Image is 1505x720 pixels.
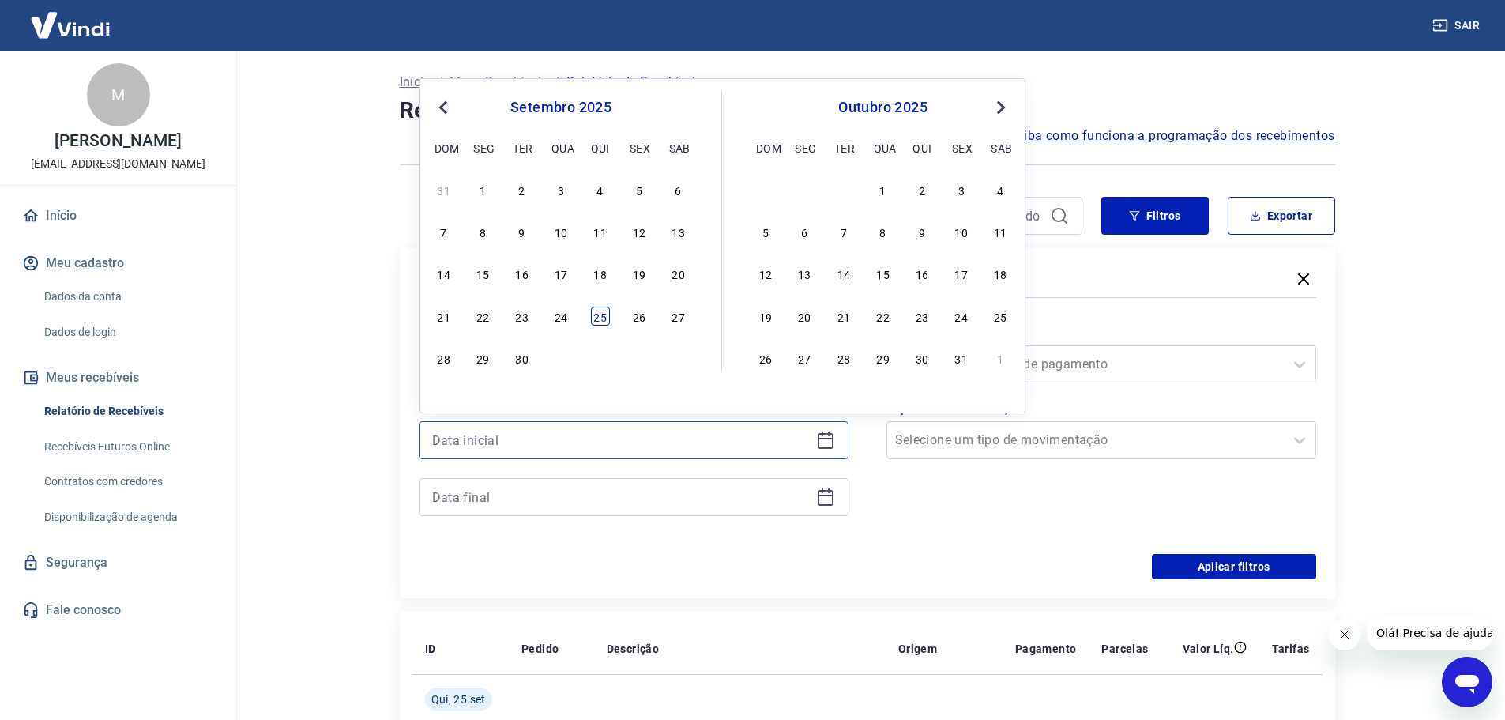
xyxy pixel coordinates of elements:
[473,307,492,326] div: Choose segunda-feira, 22 de setembro de 2025
[432,485,810,509] input: Data final
[551,222,570,241] div: Choose quarta-feira, 10 de setembro de 2025
[669,222,688,241] div: Choose sábado, 13 de setembro de 2025
[874,307,893,326] div: Choose quarta-feira, 22 de outubro de 2025
[795,222,814,241] div: Choose segunda-feira, 6 de outubro de 2025
[834,138,853,157] div: ter
[756,349,775,368] div: Choose domingo, 26 de outubro de 2025
[756,307,775,326] div: Choose domingo, 19 de outubro de 2025
[31,156,205,172] p: [EMAIL_ADDRESS][DOMAIN_NAME]
[554,73,559,92] p: /
[591,349,610,368] div: Choose quinta-feira, 2 de outubro de 2025
[432,178,690,369] div: month 2025-09
[551,264,570,283] div: Choose quarta-feira, 17 de setembro de 2025
[1009,126,1335,145] a: Saiba como funciona a programação dos recebimentos
[952,222,971,241] div: Choose sexta-feira, 10 de outubro de 2025
[473,222,492,241] div: Choose segunda-feira, 8 de setembro de 2025
[591,307,610,326] div: Choose quinta-feira, 25 de setembro de 2025
[38,431,217,463] a: Recebíveis Futuros Online
[756,180,775,199] div: Choose domingo, 28 de setembro de 2025
[1329,619,1360,650] iframe: Fechar mensagem
[952,138,971,157] div: sex
[38,501,217,533] a: Disponibilização de agenda
[435,222,453,241] div: Choose domingo, 7 de setembro de 2025
[591,264,610,283] div: Choose quinta-feira, 18 de setembro de 2025
[756,264,775,283] div: Choose domingo, 12 de outubro de 2025
[912,222,931,241] div: Choose quinta-feira, 9 de outubro de 2025
[38,316,217,349] a: Dados de login
[669,180,688,199] div: Choose sábado, 6 de setembro de 2025
[38,281,217,313] a: Dados da conta
[756,222,775,241] div: Choose domingo, 5 de outubro de 2025
[754,178,1012,369] div: month 2025-10
[630,180,649,199] div: Choose sexta-feira, 5 de setembro de 2025
[795,180,814,199] div: Choose segunda-feira, 29 de setembro de 2025
[513,307,532,326] div: Choose terça-feira, 23 de setembro de 2025
[630,138,649,157] div: sex
[890,399,1313,418] label: Tipo de Movimentação
[400,73,431,92] a: Início
[19,1,122,49] img: Vindi
[756,138,775,157] div: dom
[991,98,1010,117] button: Next Month
[874,222,893,241] div: Choose quarta-feira, 8 de outubro de 2025
[435,264,453,283] div: Choose domingo, 14 de setembro de 2025
[513,222,532,241] div: Choose terça-feira, 9 de setembro de 2025
[890,323,1313,342] label: Forma de Pagamento
[1429,11,1486,40] button: Sair
[473,349,492,368] div: Choose segunda-feira, 29 de setembro de 2025
[630,307,649,326] div: Choose sexta-feira, 26 de setembro de 2025
[669,138,688,157] div: sab
[669,307,688,326] div: Choose sábado, 27 de setembro de 2025
[1367,616,1492,650] iframe: Mensagem da empresa
[434,98,453,117] button: Previous Month
[87,63,150,126] div: M
[551,349,570,368] div: Choose quarta-feira, 1 de outubro de 2025
[874,138,893,157] div: qua
[912,264,931,283] div: Choose quinta-feira, 16 de outubro de 2025
[435,180,453,199] div: Choose domingo, 31 de agosto de 2025
[834,349,853,368] div: Choose terça-feira, 28 de outubro de 2025
[450,73,547,92] a: Meus Recebíveis
[874,349,893,368] div: Choose quarta-feira, 29 de outubro de 2025
[874,264,893,283] div: Choose quarta-feira, 15 de outubro de 2025
[834,307,853,326] div: Choose terça-feira, 21 de outubro de 2025
[513,349,532,368] div: Choose terça-feira, 30 de setembro de 2025
[513,180,532,199] div: Choose terça-feira, 2 de setembro de 2025
[1442,657,1492,707] iframe: Botão para abrir a janela de mensagens
[1015,641,1077,657] p: Pagamento
[9,11,133,24] span: Olá! Precisa de ajuda?
[1228,197,1335,235] button: Exportar
[795,307,814,326] div: Choose segunda-feira, 20 de outubro de 2025
[435,349,453,368] div: Choose domingo, 28 de setembro de 2025
[795,264,814,283] div: Choose segunda-feira, 13 de outubro de 2025
[952,264,971,283] div: Choose sexta-feira, 17 de outubro de 2025
[473,180,492,199] div: Choose segunda-feira, 1 de setembro de 2025
[435,138,453,157] div: dom
[19,360,217,395] button: Meus recebíveis
[19,198,217,233] a: Início
[435,307,453,326] div: Choose domingo, 21 de setembro de 2025
[591,180,610,199] div: Choose quinta-feira, 4 de setembro de 2025
[1152,554,1316,579] button: Aplicar filtros
[551,138,570,157] div: qua
[607,641,660,657] p: Descrição
[912,349,931,368] div: Choose quinta-feira, 30 de outubro de 2025
[630,264,649,283] div: Choose sexta-feira, 19 de setembro de 2025
[630,222,649,241] div: Choose sexta-feira, 12 de setembro de 2025
[669,349,688,368] div: Choose sábado, 4 de outubro de 2025
[1101,641,1148,657] p: Parcelas
[19,593,217,628] a: Fale conosco
[952,307,971,326] div: Choose sexta-feira, 24 de outubro de 2025
[834,264,853,283] div: Choose terça-feira, 14 de outubro de 2025
[1272,641,1310,657] p: Tarifas
[513,138,532,157] div: ter
[591,222,610,241] div: Choose quinta-feira, 11 de setembro de 2025
[991,264,1010,283] div: Choose sábado, 18 de outubro de 2025
[438,73,443,92] p: /
[551,307,570,326] div: Choose quarta-feira, 24 de setembro de 2025
[1101,197,1209,235] button: Filtros
[795,138,814,157] div: seg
